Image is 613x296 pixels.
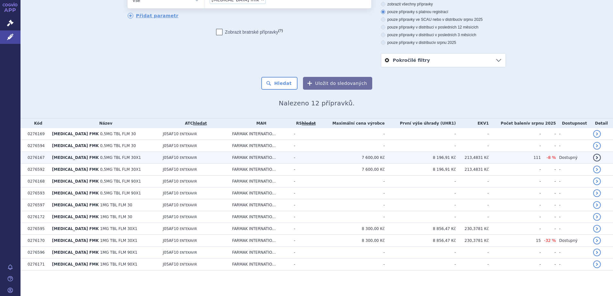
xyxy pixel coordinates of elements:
span: 0,5MG TBL FLM 90X1 [100,191,141,195]
span: ENTEKAVIR [180,215,197,219]
span: J05AF10 [163,191,179,195]
span: ENTEKAVIR [180,227,197,231]
span: ENTEKAVIR [180,168,197,171]
td: FARMAK INTERNATIO... [229,140,290,152]
span: J05AF10 [163,203,179,207]
td: - [456,247,489,259]
a: detail [593,260,601,268]
span: [MEDICAL_DATA] FMK [52,167,99,172]
span: J05AF10 [163,144,179,148]
td: - [385,247,456,259]
td: - [290,176,318,187]
span: v srpnu 2025 [460,17,483,22]
a: detail [593,237,601,244]
td: - [456,259,489,270]
td: - [456,176,489,187]
th: Detail [590,119,613,128]
span: ENTEKAVIR [180,251,197,254]
td: - [290,247,318,259]
td: 111 [489,152,541,164]
span: [MEDICAL_DATA] FMK [52,226,99,231]
span: v srpnu 2025 [528,121,556,126]
td: 8 196,91 Kč [385,164,456,176]
td: 213,4831 Kč [456,152,489,164]
td: - [318,128,385,140]
span: 0,5MG TBL FLM 30 [100,144,136,148]
td: FARMAK INTERNATIO... [229,199,290,211]
span: -32 % [544,238,556,243]
span: v srpnu 2025 [434,40,456,45]
a: detail [593,189,601,197]
td: - [489,187,541,199]
span: 1MG TBL FLM 90X1 [100,250,137,255]
td: - [385,259,456,270]
td: 8 856,47 Kč [385,235,456,247]
td: - [456,199,489,211]
a: detail [593,201,601,209]
span: J05AF10 [163,155,179,160]
a: hledat [193,121,207,126]
td: - [556,187,590,199]
td: - [385,187,456,199]
td: - [541,259,556,270]
td: - [489,259,541,270]
td: - [556,247,590,259]
span: [MEDICAL_DATA] FMK [52,179,99,184]
span: J05AF10 [163,215,179,219]
span: [MEDICAL_DATA] FMK [52,144,99,148]
span: ENTEKAVIR [180,192,197,195]
td: - [290,259,318,270]
span: 1MG TBL FLM 30 [100,203,132,207]
td: - [318,140,385,152]
td: 15 [489,235,541,247]
td: FARMAK INTERNATIO... [229,128,290,140]
td: FARMAK INTERNATIO... [229,211,290,223]
td: 0276168 [24,176,49,187]
td: Dostupný [556,235,590,247]
td: FARMAK INTERNATIO... [229,223,290,235]
label: pouze přípravky ve SCAU nebo v distribuci [381,17,506,22]
th: Dostupnost [556,119,590,128]
a: detail [593,130,601,138]
td: - [318,187,385,199]
td: 8 300,00 Kč [318,235,385,247]
td: - [318,211,385,223]
span: ENTEKAVIR [180,263,197,266]
a: detail [593,154,601,161]
td: FARMAK INTERNATIO... [229,235,290,247]
td: - [456,128,489,140]
label: zobrazit všechny přípravky [381,2,506,7]
button: Uložit do sledovaných [303,77,372,90]
td: - [489,128,541,140]
span: 0,5MG TBL FLM 30 [100,132,136,136]
td: 0276596 [24,247,49,259]
th: Kód [24,119,49,128]
td: Dostupný [556,152,590,164]
td: - [385,176,456,187]
td: 0276595 [24,223,49,235]
a: detail [593,225,601,233]
td: 7 600,00 Kč [318,164,385,176]
td: - [290,235,318,247]
td: - [489,211,541,223]
td: 0276169 [24,128,49,140]
span: Nalezeno 12 přípravků. [279,99,355,107]
td: - [456,211,489,223]
span: J05AF10 [163,238,179,243]
td: - [290,140,318,152]
span: 1MG TBL FLM 90X1 [100,262,137,267]
a: Přidat parametr [128,13,179,19]
a: detail [593,177,601,185]
td: - [290,152,318,164]
span: 1MG TBL FLM 30X1 [100,226,137,231]
td: - [290,128,318,140]
a: Pokročilé filtry [381,53,506,67]
a: detail [593,166,601,173]
td: 0276597 [24,199,49,211]
th: Maximální cena výrobce [318,119,385,128]
td: - [290,211,318,223]
span: ENTEKAVIR [180,203,197,207]
span: J05AF10 [163,179,179,184]
td: - [541,140,556,152]
label: pouze přípravky v distribuci v posledních 3 měsících [381,32,506,37]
